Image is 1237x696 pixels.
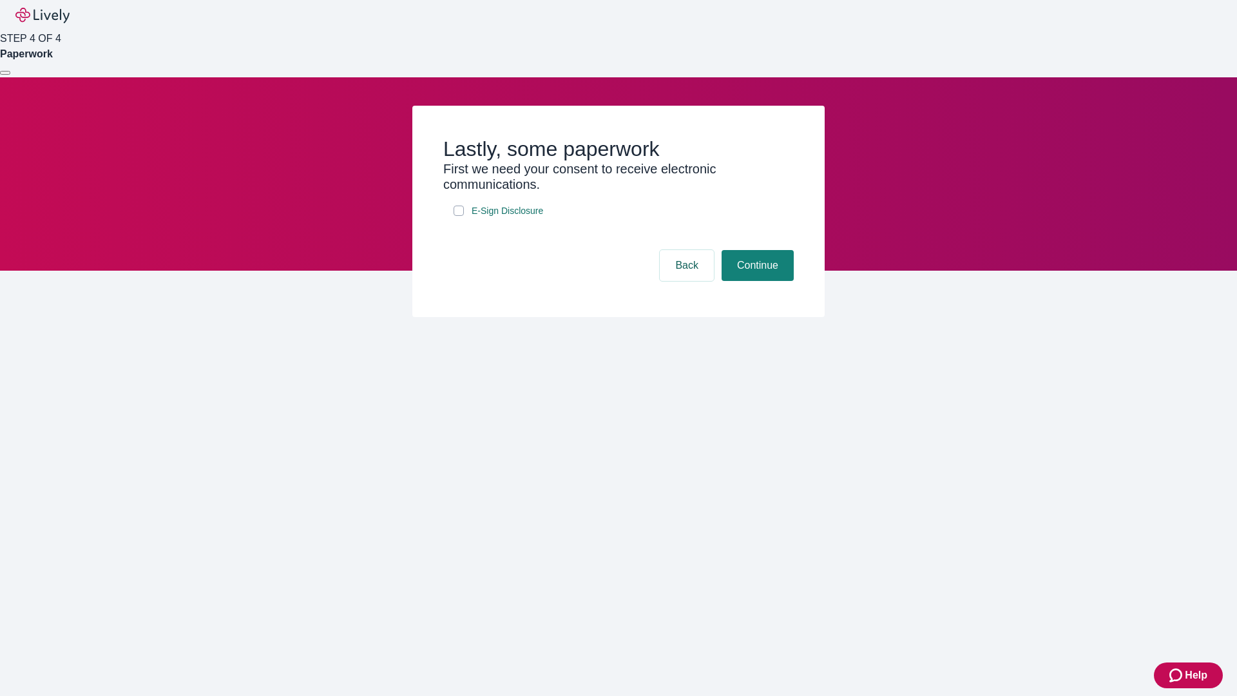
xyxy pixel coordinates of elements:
button: Zendesk support iconHelp [1154,662,1223,688]
span: Help [1185,668,1207,683]
button: Back [660,250,714,281]
svg: Zendesk support icon [1169,668,1185,683]
h2: Lastly, some paperwork [443,137,794,161]
h3: First we need your consent to receive electronic communications. [443,161,794,192]
a: e-sign disclosure document [469,203,546,219]
span: E-Sign Disclosure [472,204,543,218]
img: Lively [15,8,70,23]
button: Continue [722,250,794,281]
